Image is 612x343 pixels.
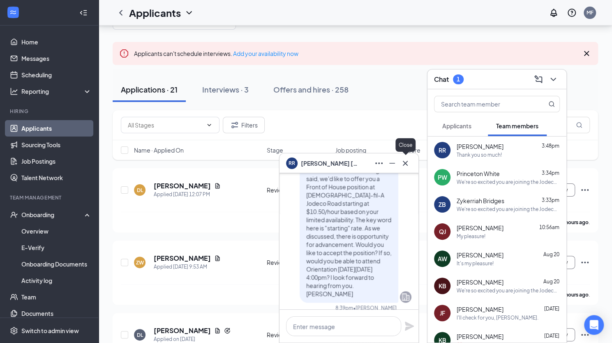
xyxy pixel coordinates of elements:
[439,146,446,154] div: RR
[576,122,582,128] svg: MagnifyingGlass
[457,224,503,232] span: [PERSON_NAME]
[230,120,240,130] svg: Filter
[582,49,591,58] svg: Cross
[21,87,92,95] div: Reporting
[335,146,366,154] span: Job posting
[21,223,92,239] a: Overview
[457,233,485,240] div: My pleasure!
[306,109,392,297] span: [PERSON_NAME], it was a pleasure meeting you this afternoon. At this time we will only be able to...
[233,50,298,57] a: Add your availability now
[301,159,358,168] span: [PERSON_NAME] [PERSON_NAME]
[457,305,503,313] span: [PERSON_NAME]
[10,211,18,219] svg: UserCheck
[137,331,143,338] div: DL
[457,332,503,341] span: [PERSON_NAME]
[154,326,211,335] h5: [PERSON_NAME]
[457,206,560,213] div: We're so excited you are joining the Jodeco Road [DEMOGRAPHIC_DATA]-fil-Ateam ! Do you know anyon...
[10,327,18,335] svg: Settings
[154,181,211,190] h5: [PERSON_NAME]
[10,87,18,95] svg: Analysis
[10,194,90,201] div: Team Management
[21,239,92,256] a: E-Verify
[21,137,92,153] a: Sourcing Tools
[119,49,129,58] svg: Error
[21,211,85,219] div: Onboarding
[404,321,414,331] svg: Plane
[154,254,211,263] h5: [PERSON_NAME]
[542,170,559,176] span: 3:34pm
[457,287,560,294] div: We're so excited you are joining the Jodeco Road [DEMOGRAPHIC_DATA]-fil-Ateam ! Do you know anyon...
[438,255,447,263] div: AW
[214,327,221,334] svg: Document
[267,186,330,194] div: Review Stage
[544,333,559,339] span: [DATE]
[21,327,79,335] div: Switch to admin view
[21,67,92,83] a: Scheduling
[386,157,399,170] button: Minimize
[21,169,92,186] a: Talent Network
[134,146,184,154] span: Name · Applied On
[457,169,500,178] span: Princeton White
[273,84,349,95] div: Offers and hires · 258
[267,258,330,267] div: Review Stage
[496,122,538,130] span: Team members
[21,256,92,272] a: Onboarding Documents
[457,151,502,158] div: Thank you so much!
[434,75,449,84] h3: Chat
[206,122,212,128] svg: ChevronDown
[438,173,447,181] div: PW
[224,327,231,334] svg: Reapply
[121,84,178,95] div: Applications · 21
[549,8,559,18] svg: Notifications
[544,306,559,312] span: [DATE]
[184,8,194,18] svg: ChevronDown
[21,272,92,289] a: Activity log
[547,73,560,86] button: ChevronDown
[267,146,283,154] span: Stage
[154,190,221,199] div: Applied [DATE] 12:07 PM
[543,251,559,257] span: Aug 20
[457,178,560,185] div: We're so excited you are joining the Jodeco Road [DEMOGRAPHIC_DATA]-fil-Ateam ! Do you know anyon...
[400,158,410,168] svg: Cross
[335,304,353,311] div: 8:39pm
[21,120,92,137] a: Applicants
[79,9,88,17] svg: Collapse
[137,187,143,194] div: DL
[439,227,446,236] div: QJ
[439,282,446,290] div: KB
[202,84,249,95] div: Interviews · 3
[457,278,503,286] span: [PERSON_NAME]
[374,158,384,168] svg: Ellipses
[395,138,416,152] div: Close
[21,305,92,322] a: Documents
[21,50,92,67] a: Messages
[128,121,203,130] input: All Stages
[21,34,92,50] a: Home
[154,263,221,271] div: Applied [DATE] 9:53 AM
[442,122,471,130] span: Applicants
[584,315,604,335] div: Open Intercom Messenger
[434,96,532,112] input: Search team member
[457,142,503,151] span: [PERSON_NAME]
[399,157,412,170] button: Cross
[214,183,221,189] svg: Document
[387,158,397,168] svg: Minimize
[116,8,126,18] svg: ChevronLeft
[457,314,538,321] div: I'll check for you, [PERSON_NAME].
[548,101,555,107] svg: MagnifyingGlass
[532,73,545,86] button: ComposeMessage
[457,260,494,267] div: It's my pleasure!
[580,257,590,267] svg: Ellipses
[580,185,590,195] svg: Ellipses
[580,330,590,340] svg: Ellipses
[134,50,298,57] span: Applicants can't schedule interviews.
[353,304,397,311] span: • [PERSON_NAME]
[457,251,503,259] span: [PERSON_NAME]
[214,255,221,262] svg: Document
[10,108,90,115] div: Hiring
[372,157,386,170] button: Ellipses
[539,224,559,230] span: 10:56am
[439,200,446,209] div: ZB
[587,9,594,16] div: MF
